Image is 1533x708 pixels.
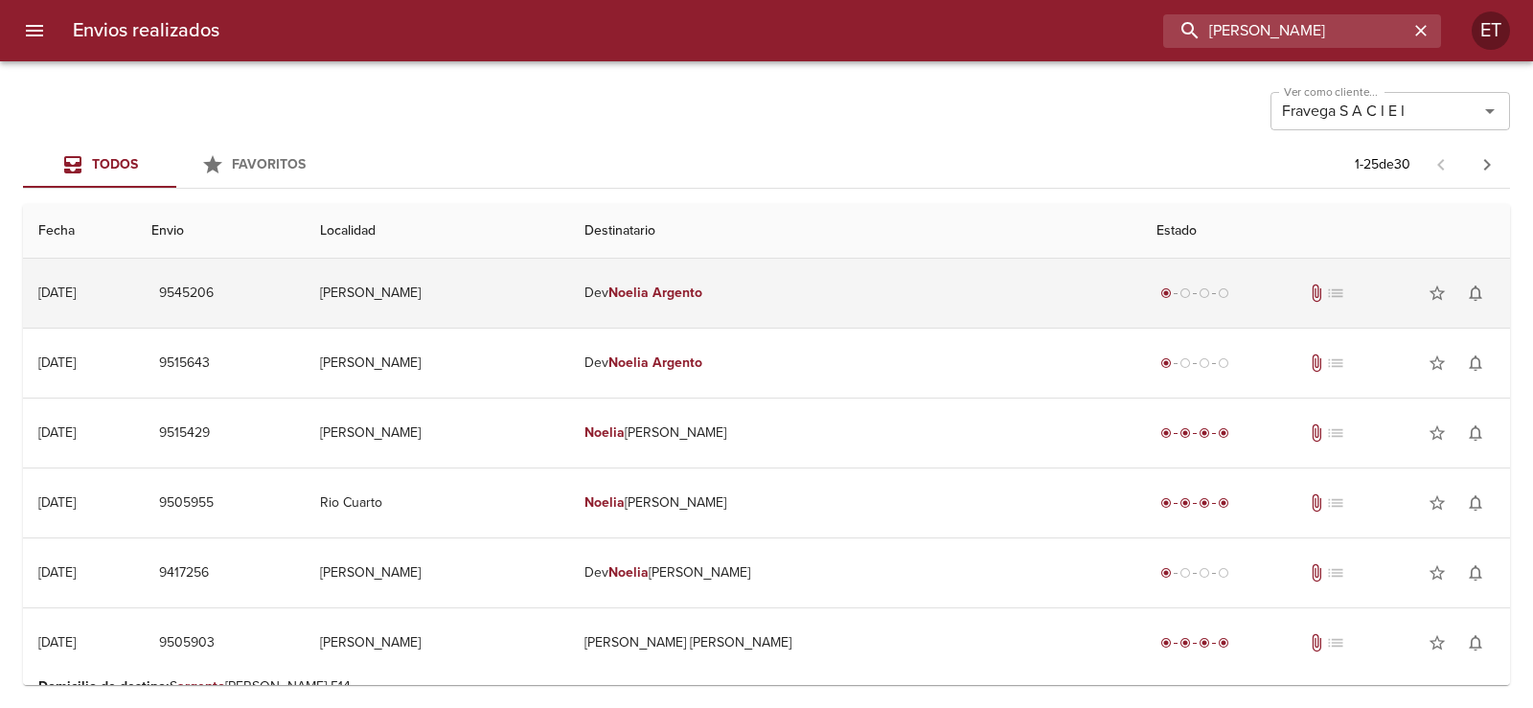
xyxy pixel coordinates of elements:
[1456,624,1495,662] button: Activar notificaciones
[1466,633,1485,652] span: notifications_none
[1160,497,1172,509] span: radio_button_checked
[1307,423,1326,443] span: Tiene documentos adjuntos
[305,204,570,259] th: Localidad
[1218,567,1229,579] span: radio_button_unchecked
[1418,274,1456,312] button: Agregar a favoritos
[1307,354,1326,373] span: Tiene documentos adjuntos
[1156,284,1233,303] div: Generado
[608,354,649,371] em: Noelia
[1428,563,1447,582] span: star_border
[1418,344,1456,382] button: Agregar a favoritos
[1326,493,1345,513] span: No tiene pedido asociado
[1428,354,1447,373] span: star_border
[1156,633,1233,652] div: Entregado
[151,276,221,311] button: 9545206
[652,285,702,301] em: Argento
[305,538,570,607] td: [PERSON_NAME]
[1307,493,1326,513] span: Tiene documentos adjuntos
[1418,414,1456,452] button: Agregar a favoritos
[151,556,217,591] button: 9417256
[38,677,1495,697] p: S [PERSON_NAME] 514
[1307,633,1326,652] span: Tiene documentos adjuntos
[1179,497,1191,509] span: radio_button_checked
[1326,354,1345,373] span: No tiene pedido asociado
[1160,287,1172,299] span: radio_button_checked
[652,354,702,371] em: Argento
[569,538,1141,607] td: Dev [PERSON_NAME]
[569,399,1141,468] td: [PERSON_NAME]
[151,486,221,521] button: 9505955
[1428,493,1447,513] span: star_border
[1199,567,1210,579] span: radio_button_unchecked
[1472,11,1510,50] div: Abrir información de usuario
[1179,567,1191,579] span: radio_button_unchecked
[159,352,210,376] span: 9515643
[1326,563,1345,582] span: No tiene pedido asociado
[151,346,217,381] button: 9515643
[608,285,649,301] em: Noelia
[1466,423,1485,443] span: notifications_none
[38,285,76,301] div: [DATE]
[1156,493,1233,513] div: Entregado
[1456,484,1495,522] button: Activar notificaciones
[305,259,570,328] td: [PERSON_NAME]
[1418,484,1456,522] button: Agregar a favoritos
[1476,98,1503,125] button: Abrir
[38,354,76,371] div: [DATE]
[569,608,1141,677] td: [PERSON_NAME] [PERSON_NAME]
[1218,427,1229,439] span: radio_button_checked
[92,156,138,172] span: Todos
[1141,204,1510,259] th: Estado
[584,494,625,511] em: Noelia
[1160,427,1172,439] span: radio_button_checked
[1456,414,1495,452] button: Activar notificaciones
[151,626,222,661] button: 9505903
[1418,154,1464,173] span: Pagina anterior
[1307,284,1326,303] span: Tiene documentos adjuntos
[569,468,1141,537] td: [PERSON_NAME]
[1464,142,1510,188] span: Pagina siguiente
[1428,284,1447,303] span: star_border
[1466,493,1485,513] span: notifications_none
[38,424,76,441] div: [DATE]
[38,634,76,651] div: [DATE]
[1179,287,1191,299] span: radio_button_unchecked
[1326,633,1345,652] span: No tiene pedido asociado
[232,156,306,172] span: Favoritos
[305,468,570,537] td: Rio Cuarto
[608,564,649,581] em: Noelia
[1163,14,1408,48] input: buscar
[1466,563,1485,582] span: notifications_none
[569,259,1141,328] td: Dev
[305,329,570,398] td: [PERSON_NAME]
[1456,554,1495,592] button: Activar notificaciones
[38,494,76,511] div: [DATE]
[1456,274,1495,312] button: Activar notificaciones
[38,678,170,695] b: Domicilio de destino :
[1179,357,1191,369] span: radio_button_unchecked
[1218,287,1229,299] span: radio_button_unchecked
[1156,423,1233,443] div: Entregado
[1199,287,1210,299] span: radio_button_unchecked
[11,8,57,54] button: menu
[1199,497,1210,509] span: radio_button_checked
[1418,624,1456,662] button: Agregar a favoritos
[1179,637,1191,649] span: radio_button_checked
[1160,637,1172,649] span: radio_button_checked
[159,422,210,445] span: 9515429
[73,15,219,46] h6: Envios realizados
[1428,633,1447,652] span: star_border
[1199,357,1210,369] span: radio_button_unchecked
[1326,423,1345,443] span: No tiene pedido asociado
[1218,637,1229,649] span: radio_button_checked
[1466,284,1485,303] span: notifications_none
[569,204,1141,259] th: Destinatario
[1472,11,1510,50] div: ET
[1199,427,1210,439] span: radio_button_checked
[1156,354,1233,373] div: Generado
[1466,354,1485,373] span: notifications_none
[151,416,217,451] button: 9515429
[1160,357,1172,369] span: radio_button_checked
[38,564,76,581] div: [DATE]
[305,399,570,468] td: [PERSON_NAME]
